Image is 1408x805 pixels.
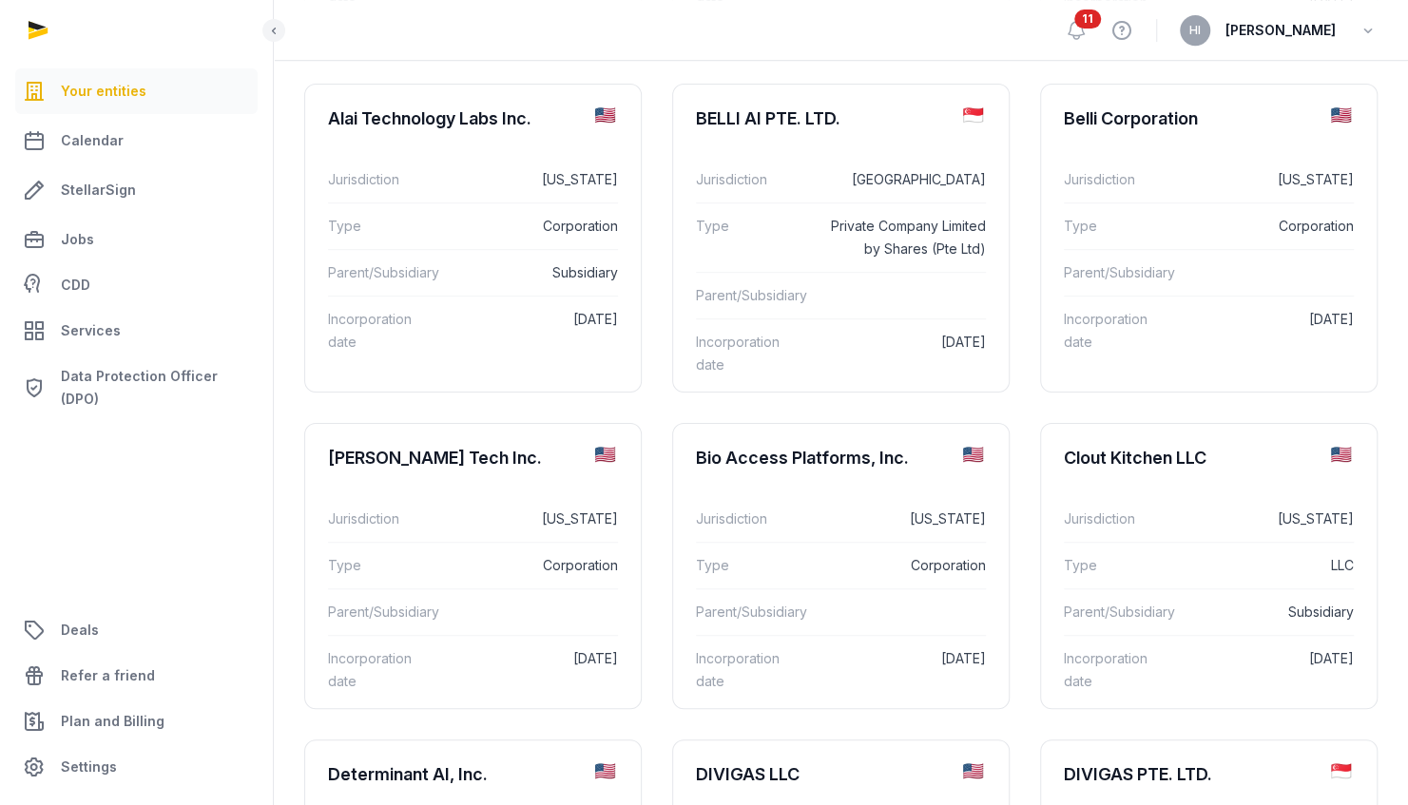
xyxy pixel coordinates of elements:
dt: Parent/Subsidiary [696,284,807,307]
div: Alai Technology Labs Inc. [328,107,531,130]
dt: Jurisdiction [1064,168,1174,191]
img: us.png [595,763,615,778]
iframe: Chat Widget [1313,714,1408,805]
dd: Corporation [1189,215,1354,238]
dt: Parent/Subsidiary [1064,261,1175,284]
a: Belli CorporationJurisdiction[US_STATE]TypeCorporationParent/SubsidiaryIncorporation date[DATE] [1041,85,1377,380]
dd: [DATE] [821,647,986,693]
dt: Jurisdiction [696,168,806,191]
dt: Parent/Subsidiary [328,261,439,284]
a: Alai Technology Labs Inc.Jurisdiction[US_STATE]TypeCorporationParent/SubsidiarySubsidiaryIncorpor... [305,85,641,380]
dt: Incorporation date [328,647,438,693]
a: Refer a friend [15,653,258,699]
dt: Type [1064,554,1174,577]
span: Your entities [61,80,146,103]
dt: Incorporation date [696,647,806,693]
dd: LLC [1189,554,1354,577]
a: Deals [15,607,258,653]
dd: Subsidiary [454,261,618,284]
span: StellarSign [61,179,136,201]
dt: Type [328,215,438,238]
dt: Jurisdiction [328,168,438,191]
span: Plan and Billing [61,710,164,733]
div: [PERSON_NAME] Tech Inc. [328,447,542,470]
dt: Jurisdiction [1064,508,1174,530]
dt: Incorporation date [1064,308,1174,354]
dd: Corporation [453,215,618,238]
span: CDD [61,274,90,297]
a: Jobs [15,217,258,262]
dt: Parent/Subsidiary [328,601,439,623]
div: BELLI AI PTE. LTD. [696,107,840,130]
dd: [US_STATE] [453,508,618,530]
dd: [GEOGRAPHIC_DATA] [821,168,986,191]
dd: [DATE] [453,308,618,354]
span: 11 [1074,10,1101,29]
a: Clout Kitchen LLCJurisdiction[US_STATE]TypeLLCParent/SubsidiarySubsidiaryIncorporation date[DATE] [1041,424,1377,719]
dt: Jurisdiction [696,508,806,530]
dt: Jurisdiction [328,508,438,530]
dt: Type [1064,215,1174,238]
a: Your entities [15,68,258,114]
a: Settings [15,744,258,790]
span: Refer a friend [61,664,155,687]
span: Settings [61,756,117,778]
dd: [US_STATE] [1189,508,1354,530]
a: Bio Access Platforms, Inc.Jurisdiction[US_STATE]TypeCorporationParent/SubsidiaryIncorporation dat... [673,424,1009,719]
dd: Corporation [453,554,618,577]
a: [PERSON_NAME] Tech Inc.Jurisdiction[US_STATE]TypeCorporationParent/SubsidiaryIncorporation date[D... [305,424,641,719]
img: us.png [963,763,983,778]
button: HI [1180,15,1210,46]
span: Services [61,319,121,342]
img: us.png [595,107,615,123]
div: Clout Kitchen LLC [1064,447,1206,470]
img: us.png [1331,107,1351,123]
dt: Type [696,554,806,577]
img: sg.png [963,107,983,123]
a: CDD [15,266,258,304]
dt: Incorporation date [1064,647,1174,693]
dd: Subsidiary [1190,601,1354,623]
dd: [US_STATE] [821,508,986,530]
a: BELLI AI PTE. LTD.Jurisdiction[GEOGRAPHIC_DATA]TypePrivate Company Limited by Shares (Pte Ltd)Par... [673,85,1009,403]
dd: [DATE] [821,331,986,376]
img: us.png [1331,447,1351,462]
dd: [DATE] [453,647,618,693]
dd: [DATE] [1189,647,1354,693]
img: us.png [595,447,615,462]
a: Data Protection Officer (DPO) [15,357,258,418]
span: Calendar [61,129,124,152]
dt: Parent/Subsidiary [696,601,807,623]
span: Jobs [61,228,94,251]
dd: Corporation [821,554,986,577]
dd: Private Company Limited by Shares (Pte Ltd) [821,215,986,260]
span: HI [1189,25,1201,36]
div: Belli Corporation [1064,107,1198,130]
a: Plan and Billing [15,699,258,744]
a: Services [15,308,258,354]
div: Determinant AI, Inc. [328,763,488,786]
span: Deals [61,619,99,642]
div: DIVIGAS PTE. LTD. [1064,763,1212,786]
img: us.png [963,447,983,462]
dt: Type [328,554,438,577]
dd: [US_STATE] [1189,168,1354,191]
a: StellarSign [15,167,258,213]
dt: Incorporation date [328,308,438,354]
dt: Type [696,215,806,260]
dt: Incorporation date [696,331,806,376]
a: Calendar [15,118,258,163]
div: DIVIGAS LLC [696,763,800,786]
span: [PERSON_NAME] [1225,19,1336,42]
span: Data Protection Officer (DPO) [61,365,250,411]
dd: [US_STATE] [453,168,618,191]
div: Bio Access Platforms, Inc. [696,447,909,470]
dt: Parent/Subsidiary [1064,601,1175,623]
dd: [DATE] [1189,308,1354,354]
